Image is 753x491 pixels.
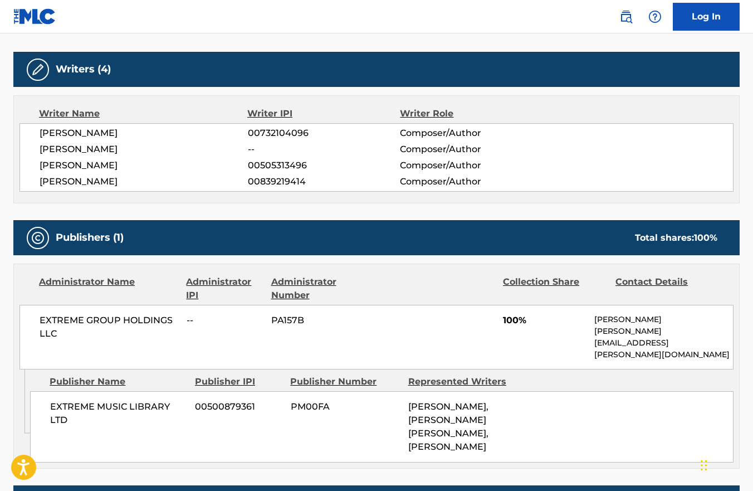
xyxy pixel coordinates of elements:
span: PM00FA [291,400,400,414]
div: Writer IPI [247,107,400,120]
span: [PERSON_NAME] [40,143,248,156]
div: Administrator IPI [186,275,262,302]
div: Administrator Number [271,275,375,302]
div: Writer Name [39,107,247,120]
img: Writers [31,63,45,76]
span: 00839219414 [248,175,400,188]
div: Drag [701,449,707,482]
img: search [619,10,633,23]
p: [PERSON_NAME] [594,314,733,325]
span: [PERSON_NAME] [40,159,248,172]
iframe: Chat Widget [697,437,753,491]
span: [PERSON_NAME] [40,175,248,188]
div: Publisher Name [50,375,187,388]
div: Total shares: [635,231,717,245]
img: help [648,10,662,23]
div: Writer Role [400,107,539,120]
div: Represented Writers [408,375,517,388]
div: Collection Share [503,275,607,302]
p: [PERSON_NAME][EMAIL_ADDRESS][PERSON_NAME][DOMAIN_NAME] [594,325,733,361]
span: 100% [503,314,586,327]
span: 00505313496 [248,159,400,172]
span: 00732104096 [248,127,400,140]
img: Publishers [31,231,45,245]
span: EXTREME MUSIC LIBRARY LTD [50,400,187,427]
div: Publisher Number [290,375,399,388]
img: MLC Logo [13,8,56,25]
div: Administrator Name [39,275,178,302]
span: -- [248,143,400,156]
span: Composer/Author [400,127,539,140]
div: Help [644,6,666,28]
span: 100 % [694,232,717,243]
h5: Publishers (1) [56,231,124,244]
h5: Writers (4) [56,63,111,76]
a: Log In [673,3,740,31]
span: Composer/Author [400,175,539,188]
span: Composer/Author [400,143,539,156]
div: Publisher IPI [195,375,282,388]
span: EXTREME GROUP HOLDINGS LLC [40,314,178,341]
span: -- [187,314,263,327]
a: Public Search [615,6,637,28]
span: [PERSON_NAME] [40,127,248,140]
span: Composer/Author [400,159,539,172]
span: PA157B [271,314,375,327]
div: Contact Details [615,275,720,302]
span: [PERSON_NAME], [PERSON_NAME] [PERSON_NAME], [PERSON_NAME] [408,401,488,452]
span: 00500879361 [195,400,282,414]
